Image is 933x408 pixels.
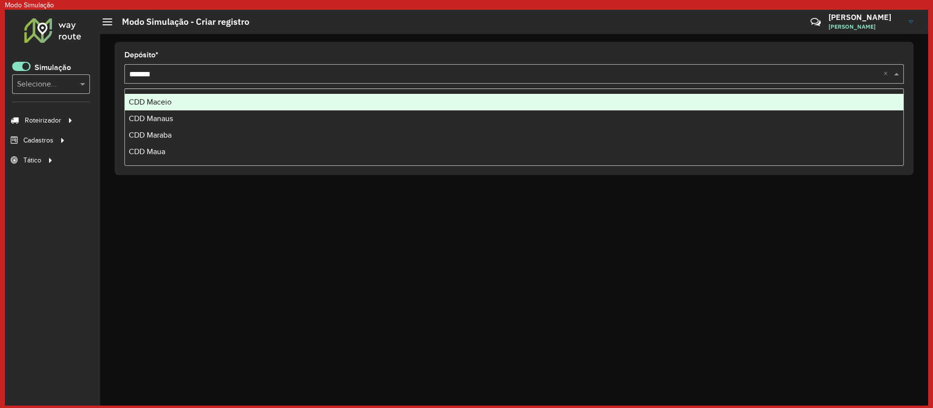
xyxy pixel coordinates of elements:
ng-dropdown-panel: Options list [124,89,904,166]
span: Roteirizador [25,115,61,125]
span: Clear all [883,68,892,80]
h2: Modo Simulação - Criar registro [112,17,249,27]
a: Contato Rápido [805,12,826,33]
span: CDD Maceio [129,98,172,106]
label: Simulação [35,62,71,73]
a: [PERSON_NAME][PERSON_NAME] [829,9,920,35]
span: CDD Maraba [129,131,172,139]
span: Cadastros [23,135,53,145]
ng-select: Selecione um cenário [12,74,90,94]
span: [PERSON_NAME] [829,22,901,31]
a: Cadastros [5,130,68,150]
span: Tático [23,155,41,165]
a: Tático [5,150,56,170]
span: CDD Manaus [129,114,173,123]
label: Depósito [124,49,158,61]
span: CDD Maua [129,147,165,156]
h3: [PERSON_NAME] [829,13,901,22]
a: Roteirizador [5,110,76,130]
